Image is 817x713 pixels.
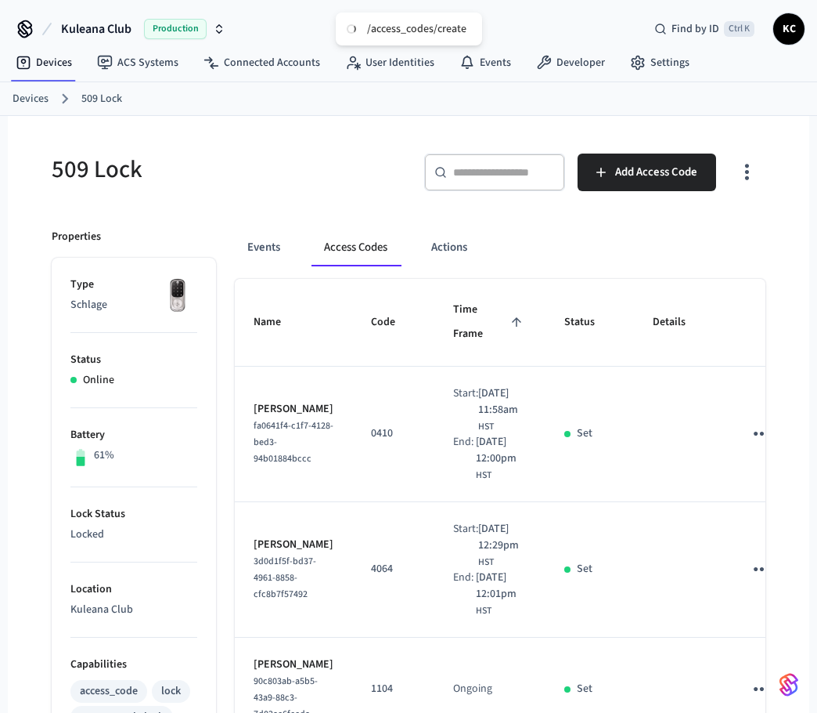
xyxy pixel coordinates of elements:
[70,297,197,313] p: Schlage
[94,447,114,464] p: 61%
[478,420,494,434] span: HST
[653,310,706,335] span: Details
[476,570,527,603] span: [DATE] 12:01pm
[453,298,527,347] span: Time Frame
[85,49,191,77] a: ACS Systems
[70,527,197,543] p: Locked
[476,469,491,483] span: HST
[453,521,478,570] div: Start:
[144,19,207,39] span: Production
[70,581,197,598] p: Location
[478,556,494,570] span: HST
[254,555,316,601] span: 3d0d1f5f-bd37-4961-8858-cfc8b7f57492
[577,425,592,442] p: Set
[478,385,527,434] div: Pacific/Honolulu
[158,277,197,316] img: Yale Assure Touchscreen Wifi Smart Lock, Satin Nickel, Front
[70,506,197,523] p: Lock Status
[453,434,476,483] div: End:
[333,49,447,77] a: User Identities
[80,683,138,700] div: access_code
[371,425,416,442] p: 0410
[564,310,615,335] span: Status
[254,401,333,418] p: [PERSON_NAME]
[478,385,527,418] span: [DATE] 11:58am
[235,229,765,266] div: ant example
[617,49,702,77] a: Settings
[70,602,197,618] p: Kuleana Club
[724,21,754,37] span: Ctrl K
[476,570,527,618] div: Pacific/Honolulu
[81,91,122,107] a: 509 Lock
[779,672,798,697] img: SeamLogoGradient.69752ec5.svg
[371,681,416,697] p: 1104
[476,434,527,483] div: Pacific/Honolulu
[70,352,197,368] p: Status
[311,229,400,266] button: Access Codes
[13,91,49,107] a: Devices
[70,277,197,293] p: Type
[52,229,101,245] p: Properties
[476,434,527,467] span: [DATE] 12:00pm
[83,372,114,389] p: Online
[642,15,767,43] div: Find by IDCtrl K
[191,49,333,77] a: Connected Accounts
[447,49,524,77] a: Events
[371,561,416,577] p: 4064
[419,229,480,266] button: Actions
[254,310,301,335] span: Name
[3,49,85,77] a: Devices
[478,521,527,554] span: [DATE] 12:29pm
[615,162,697,183] span: Add Access Code
[70,427,197,443] p: Battery
[476,604,491,618] span: HST
[478,521,527,570] div: Pacific/Honolulu
[577,681,592,697] p: Set
[161,683,181,700] div: lock
[578,154,716,191] button: Add Access Code
[254,657,333,673] p: [PERSON_NAME]
[61,20,131,38] span: Kuleana Club
[773,13,804,45] button: KC
[235,229,293,266] button: Events
[453,570,476,618] div: End:
[254,419,333,465] span: fa0641f4-c1f7-4128-bed3-94b01884bccc
[577,561,592,577] p: Set
[671,21,719,37] span: Find by ID
[52,154,399,186] h5: 509 Lock
[524,49,617,77] a: Developer
[371,310,416,335] span: Code
[254,537,333,553] p: [PERSON_NAME]
[775,15,803,43] span: KC
[367,22,466,36] div: /access_codes/create
[70,657,197,673] p: Capabilities
[453,385,478,434] div: Start:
